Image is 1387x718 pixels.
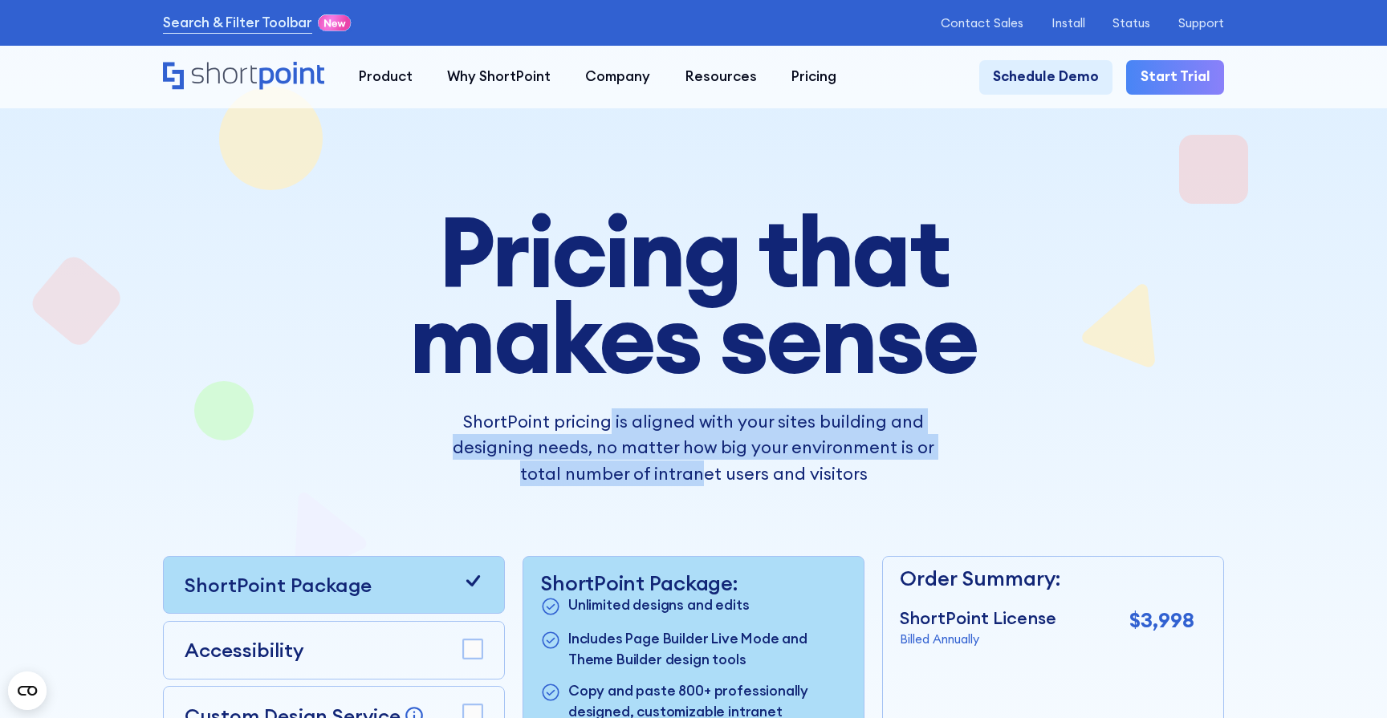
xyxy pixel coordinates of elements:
[568,629,847,671] p: Includes Page Builder Live Mode and Theme Builder design tools
[774,60,853,95] a: Pricing
[303,208,1084,380] h1: Pricing that makes sense
[1129,605,1194,636] p: $3,998
[1307,641,1387,718] iframe: Chat Widget
[185,635,304,664] p: Accessibility
[941,16,1023,30] a: Contact Sales
[1112,16,1150,30] a: Status
[163,13,312,34] a: Search & Filter Toolbar
[342,60,430,95] a: Product
[433,408,954,486] p: ShortPoint pricing is aligned with your sites building and designing needs, no matter how big you...
[668,60,774,95] a: Resources
[685,67,757,87] div: Resources
[900,563,1194,594] p: Order Summary:
[163,62,324,92] a: Home
[1178,16,1224,30] a: Support
[185,570,372,599] p: ShortPoint Package
[1126,60,1224,95] a: Start Trial
[900,605,1056,631] p: ShortPoint License
[447,67,551,87] div: Why ShortPoint
[568,60,668,95] a: Company
[8,671,47,710] button: Open CMP widget
[359,67,413,87] div: Product
[585,67,650,87] div: Company
[900,631,1056,649] p: Billed Annually
[540,570,846,595] p: ShortPoint Package:
[979,60,1113,95] a: Schedule Demo
[1051,16,1085,30] a: Install
[430,60,568,95] a: Why ShortPoint
[568,595,749,619] p: Unlimited designs and edits
[791,67,836,87] div: Pricing
[1307,641,1387,718] div: Chat-Widget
